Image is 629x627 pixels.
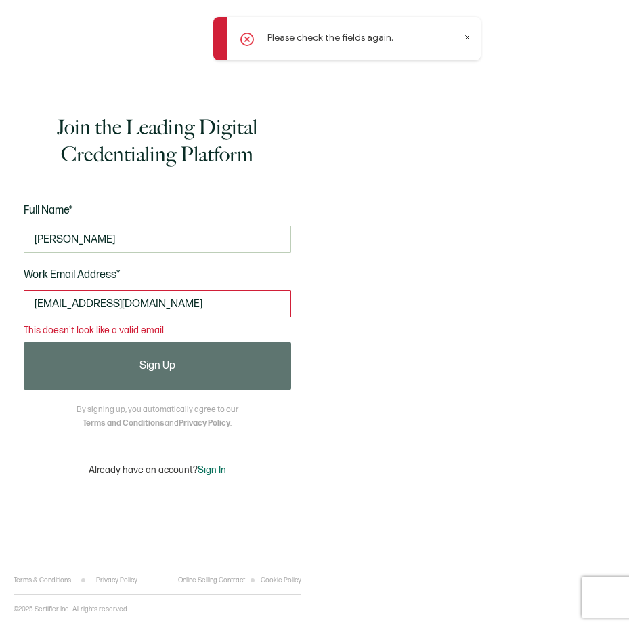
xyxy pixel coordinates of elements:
[178,576,245,584] a: Online Selling Contract
[179,418,230,428] a: Privacy Policy
[83,418,165,428] a: Terms and Conditions
[24,268,121,281] span: Work Email Address*
[77,403,238,430] p: By signing up, you automatically agree to our and .
[267,31,393,45] p: Please check the fields again.
[89,464,226,476] p: Already have an account?
[261,576,301,584] a: Cookie Policy
[198,464,226,476] span: Sign In
[24,290,291,317] input: Enter your work email address
[24,226,291,253] input: Jane Doe
[96,576,137,584] a: Privacy Policy
[14,605,129,613] p: ©2025 Sertifier Inc.. All rights reserved.
[139,361,175,371] span: Sign Up
[24,326,166,336] span: This doesn't look like a valid email.
[14,576,71,584] a: Terms & Conditions
[24,342,291,390] button: Sign Up
[24,204,73,217] span: Full Name*
[24,114,291,168] h1: Join the Leading Digital Credentialing Platform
